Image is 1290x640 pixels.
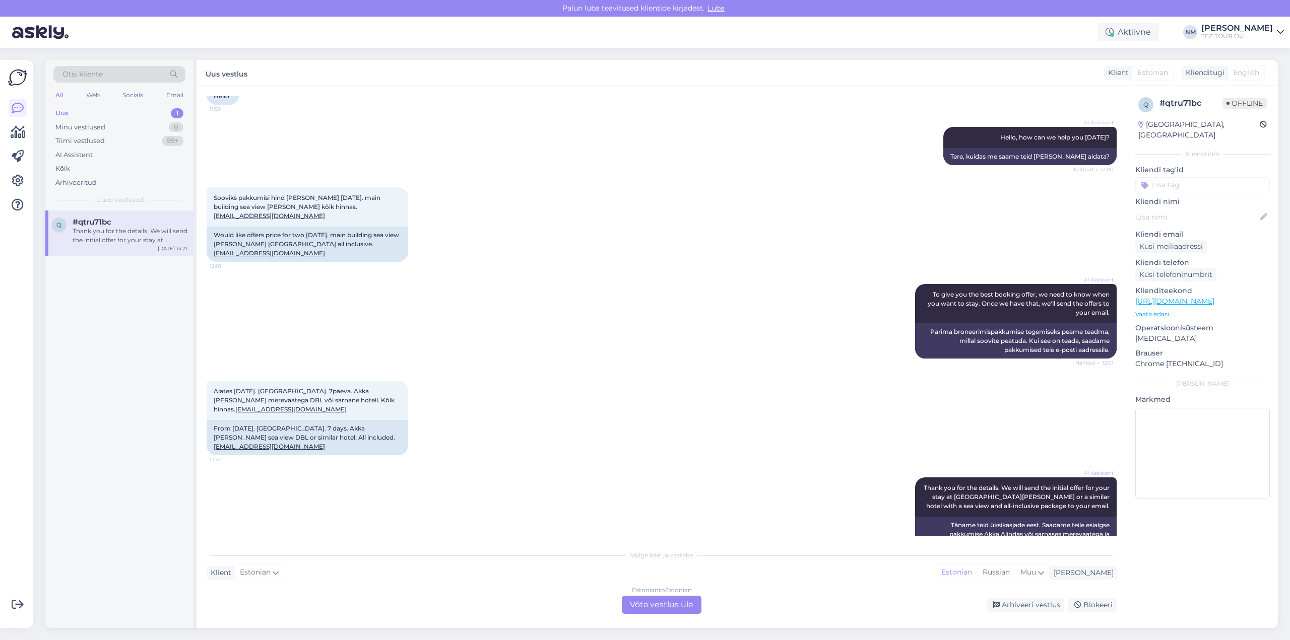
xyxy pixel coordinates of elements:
[1135,165,1270,175] p: Kliendi tag'id
[1138,119,1260,140] div: [GEOGRAPHIC_DATA], [GEOGRAPHIC_DATA]
[704,4,728,13] span: Luba
[1135,286,1270,296] p: Klienditeekond
[55,150,93,160] div: AI Assistent
[1135,359,1270,369] p: Chrome [TECHNICAL_ID]
[8,68,27,87] img: Askly Logo
[214,443,325,450] a: [EMAIL_ADDRESS][DOMAIN_NAME]
[1050,567,1114,578] div: [PERSON_NAME]
[1068,598,1117,612] div: Blokeeri
[55,122,105,132] div: Minu vestlused
[1020,567,1036,577] span: Muu
[73,227,187,245] div: Thank you for the details. We will send the initial offer for your stay at [GEOGRAPHIC_DATA][PERS...
[622,596,701,614] div: Võta vestlus üle
[1182,67,1224,78] div: Klienditugi
[164,89,185,102] div: Email
[207,551,1117,560] div: Valige keel ja vastake
[1233,67,1259,78] span: English
[943,148,1117,165] div: Tere, kuidas me saame teid [PERSON_NAME] aidata?
[1076,469,1114,477] span: AI Assistent
[207,88,239,105] div: Hello
[1135,240,1207,253] div: Küsi meiliaadressi
[207,567,231,578] div: Klient
[977,565,1015,580] div: Russian
[1136,211,1258,223] input: Lisa nimi
[1135,257,1270,268] p: Kliendi telefon
[158,245,187,252] div: [DATE] 13:21
[632,586,692,595] div: Estonian to Estonian
[1135,196,1270,207] p: Kliendi nimi
[55,136,105,146] div: Tiimi vestlused
[235,405,347,413] a: [EMAIL_ADDRESS][DOMAIN_NAME]
[214,212,325,220] a: [EMAIL_ADDRESS][DOMAIN_NAME]
[1135,268,1216,281] div: Küsi telefoninumbrit
[120,89,145,102] div: Socials
[210,456,247,463] span: 13:21
[1135,150,1270,159] div: Kliendi info
[171,108,183,118] div: 1
[1135,333,1270,344] p: [MEDICAL_DATA]
[1135,379,1270,388] div: [PERSON_NAME]
[214,387,396,413] span: Alates [DATE]. [GEOGRAPHIC_DATA]. 7päeva. Akka [PERSON_NAME] merevaatega DBL või sarnane hotell. ...
[987,598,1064,612] div: Arhiveeri vestlus
[169,122,183,132] div: 0
[1222,98,1267,109] span: Offline
[1076,276,1114,283] span: AI Assistent
[1135,177,1270,192] input: Lisa tag
[1135,394,1270,405] p: Märkmed
[207,227,408,262] div: Would like offers price for two [DATE]. main building sea view [PERSON_NAME] [GEOGRAPHIC_DATA] al...
[1135,310,1270,319] p: Vaata edasi ...
[1201,24,1273,32] div: [PERSON_NAME]
[1135,323,1270,333] p: Operatsioonisüsteem
[915,323,1117,359] div: Parima broneerimispakkumise tegemiseks peame teadma, millal soovite peatuda. Kui see on teada, sa...
[1076,119,1114,126] span: AI Assistent
[62,69,103,80] span: Otsi kliente
[240,567,271,578] span: Estonian
[1183,25,1197,39] div: NM
[210,105,247,113] span: 11:59
[936,565,977,580] div: Estonian
[1201,32,1273,40] div: TEZ TOUR OÜ
[214,194,382,220] span: Sooviks pakkumisi hind [PERSON_NAME] [DATE]. main building sea view [PERSON_NAME] kõik hinnas.
[928,291,1111,316] span: To give you the best booking offer, we need to know when you want to stay. Once we have that, we'...
[1159,97,1222,109] div: # qtru71bc
[1135,297,1214,306] a: [URL][DOMAIN_NAME]
[56,221,61,229] span: q
[55,108,69,118] div: Uus
[162,136,183,146] div: 99+
[924,484,1111,510] span: Thank you for the details. We will send the initial offer for your stay at [GEOGRAPHIC_DATA][PERS...
[214,249,325,257] a: [EMAIL_ADDRESS][DOMAIN_NAME]
[53,89,65,102] div: All
[915,517,1117,561] div: Täname teid üksikasjade eest. Saadame teile esialgse pakkumise Akka Alindas või sarnases merevaat...
[1135,348,1270,359] p: Brauser
[207,420,408,455] div: From [DATE]. [GEOGRAPHIC_DATA]. 7 days. Akka [PERSON_NAME] sea view DBL or similar hotel. All inc...
[1135,229,1270,240] p: Kliendi email
[84,89,102,102] div: Web
[210,262,247,270] span: 12:01
[96,195,143,204] span: Uued vestlused
[1143,101,1148,108] span: q
[55,178,97,188] div: Arhiveeritud
[1201,24,1284,40] a: [PERSON_NAME]TEZ TOUR OÜ
[1075,359,1114,367] span: Nähtud ✓ 12:01
[73,218,111,227] span: #qtru71bc
[55,164,70,174] div: Kõik
[206,66,247,80] label: Uus vestlus
[1000,133,1110,141] span: Hello, how can we help you [DATE]?
[1137,67,1168,78] span: Estonian
[1098,23,1159,41] div: Aktiivne
[1104,67,1129,78] div: Klient
[1074,166,1114,173] span: Nähtud ✓ 12:00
